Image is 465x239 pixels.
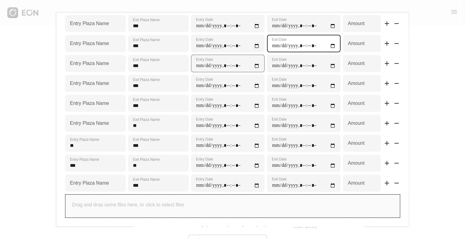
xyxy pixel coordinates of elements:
span: add [383,20,391,27]
label: Exit Date [272,37,287,42]
span: remove [393,60,400,67]
label: Exit Date [272,137,287,142]
label: Amount [348,160,364,167]
label: Exit Date [272,17,287,22]
span: add [383,120,391,127]
span: add [383,160,391,167]
label: Exit Date [272,177,287,182]
label: Entry Date [196,97,213,102]
label: Amount [348,20,364,27]
label: Entry Date [196,77,213,82]
label: Exit Plaza Name [133,117,160,122]
label: Exit Date [272,157,287,162]
span: add [383,100,391,107]
span: remove [393,140,400,147]
label: Amount [348,140,364,147]
label: Amount [348,80,364,87]
div: At least one image is required [65,223,400,232]
span: add [383,140,391,147]
label: Exit Date [272,57,287,62]
label: Amount [348,120,364,127]
label: Amount [348,100,364,107]
label: Exit Plaza Name [133,57,160,62]
span: remove [393,160,400,167]
label: Entry Plaza Name [70,80,109,87]
label: Entry Plaza Name [70,60,109,67]
label: Exit Plaza Name [133,137,160,142]
label: Entry Date [196,57,213,62]
label: Entry Plaza Name [70,120,109,127]
span: remove [393,40,400,47]
span: add [383,40,391,47]
span: remove [393,20,400,27]
label: Exit Plaza Name [133,77,160,82]
label: Entry Date [196,37,213,42]
label: Exit Plaza Name [133,97,160,102]
span: add [383,80,391,87]
p: Drag and drop some files here, or click to select files [72,201,184,208]
label: Exit Date [272,97,287,102]
span: add [383,60,391,67]
label: Entry Plaza Name [70,157,99,162]
label: Entry Date [196,177,213,182]
label: Entry Date [196,17,213,22]
span: remove [393,179,400,187]
label: Entry Date [196,157,213,162]
label: Entry Plaza Name [70,100,109,107]
label: Entry Date [196,117,213,122]
label: Amount [348,40,364,47]
label: Exit Plaza Name [133,177,160,182]
label: Exit Plaza Name [133,37,160,42]
span: add [383,179,391,187]
label: Entry Plaza Name [70,40,109,47]
label: Entry Date [196,137,213,142]
label: Exit Plaza Name [133,18,160,22]
span: remove [393,120,400,127]
label: Entry Plaza Name [70,20,109,27]
label: Amount [348,179,364,187]
span: remove [393,100,400,107]
label: Exit Plaza Name [133,157,160,162]
label: Amount [348,60,364,67]
label: Entry Plaza Name [70,179,109,187]
label: Entry Plaza Name [70,137,99,142]
label: Exit Date [272,77,287,82]
label: Exit Date [272,117,287,122]
span: remove [393,80,400,87]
